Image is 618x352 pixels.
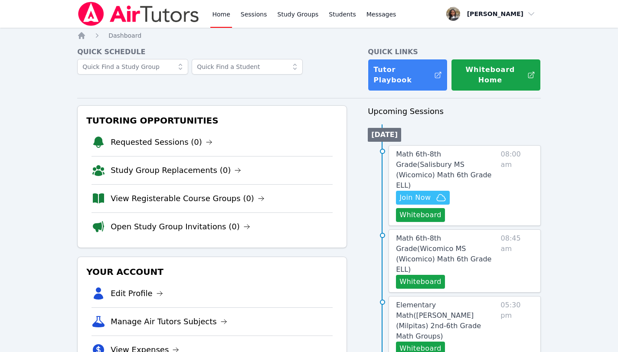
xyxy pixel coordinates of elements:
button: Whiteboard [396,275,445,289]
h3: Upcoming Sessions [368,105,541,117]
button: Join Now [396,191,450,205]
a: Dashboard [108,31,141,40]
span: Math 6th-8th Grade ( Wicomico MS (Wicomico) Math 6th Grade ELL ) [396,234,491,274]
a: View Registerable Course Groups (0) [111,192,265,205]
span: 08:00 am [501,149,533,222]
a: Elementary Math([PERSON_NAME] (Milpitas) 2nd-6th Grade Math Groups) [396,300,497,342]
input: Quick Find a Study Group [77,59,188,75]
span: 08:45 am [501,233,533,289]
button: Whiteboard Home [451,59,541,91]
span: Dashboard [108,32,141,39]
li: [DATE] [368,128,401,142]
a: Study Group Replacements (0) [111,164,241,176]
a: Math 6th-8th Grade(Wicomico MS (Wicomico) Math 6th Grade ELL) [396,233,497,275]
h4: Quick Links [368,47,541,57]
span: Math 6th-8th Grade ( Salisbury MS (Wicomico) Math 6th Grade ELL ) [396,150,491,189]
span: Messages [366,10,396,19]
h3: Tutoring Opportunities [85,113,340,128]
input: Quick Find a Student [192,59,303,75]
button: Whiteboard [396,208,445,222]
h3: Your Account [85,264,340,280]
img: Air Tutors [77,2,200,26]
a: Manage Air Tutors Subjects [111,316,227,328]
a: Math 6th-8th Grade(Salisbury MS (Wicomico) Math 6th Grade ELL) [396,149,497,191]
nav: Breadcrumb [77,31,541,40]
a: Edit Profile [111,287,163,300]
h4: Quick Schedule [77,47,347,57]
span: Join Now [399,192,431,203]
a: Tutor Playbook [368,59,447,91]
span: Elementary Math ( [PERSON_NAME] (Milpitas) 2nd-6th Grade Math Groups ) [396,301,481,340]
a: Requested Sessions (0) [111,136,213,148]
a: Open Study Group Invitations (0) [111,221,250,233]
